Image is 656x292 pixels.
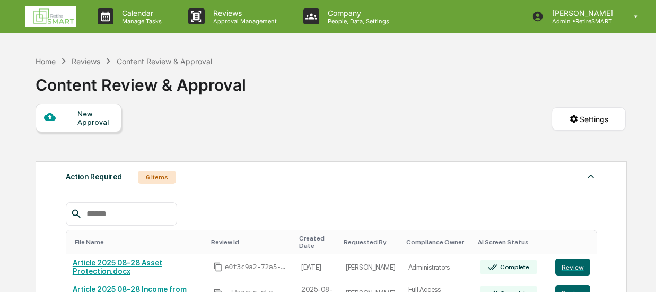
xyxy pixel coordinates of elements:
div: Reviews [72,57,100,66]
div: Toggle SortBy [344,238,398,246]
p: Reviews [205,8,282,18]
div: Content Review & Approval [117,57,212,66]
div: Content Review & Approval [36,67,246,95]
div: Home [36,57,56,66]
button: Review [555,259,590,276]
td: Administrators [402,254,474,281]
span: e0f3c9a2-72a5-4d8b-82c6-d38c9175e114 [225,263,288,271]
div: 6 Items [138,171,176,184]
div: Complete [498,263,529,271]
p: Admin • RetireSMART [544,18,618,25]
p: [PERSON_NAME] [544,8,618,18]
div: Toggle SortBy [557,238,592,246]
p: Calendar [113,8,167,18]
button: Settings [552,107,626,131]
span: Copy Id [213,262,223,272]
div: Toggle SortBy [75,238,203,246]
div: Toggle SortBy [478,238,544,246]
p: People, Data, Settings [319,18,395,25]
div: Toggle SortBy [299,235,335,250]
td: [PERSON_NAME] [339,254,402,281]
p: Company [319,8,395,18]
div: Toggle SortBy [211,238,291,246]
div: Toggle SortBy [406,238,470,246]
img: caret [584,170,597,183]
td: [DATE] [295,254,339,281]
a: Article 2025 08-28 Asset Protection.docx [73,259,162,276]
p: Approval Management [205,18,282,25]
iframe: Open customer support [622,257,651,286]
img: logo [25,6,76,27]
p: Manage Tasks [113,18,167,25]
div: Action Required [66,170,122,184]
div: New Approval [77,109,113,126]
